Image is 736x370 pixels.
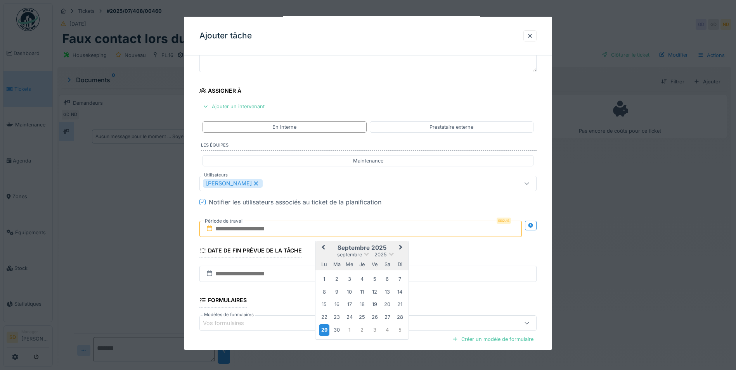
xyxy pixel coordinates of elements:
div: Choose dimanche 7 septembre 2025 [395,274,405,284]
div: Choose dimanche 14 septembre 2025 [395,287,405,297]
div: En interne [272,123,296,131]
span: septembre [337,252,362,258]
button: Next Month [395,242,408,254]
div: Choose vendredi 19 septembre 2025 [369,299,380,309]
div: Choose lundi 15 septembre 2025 [319,299,329,309]
div: Choose dimanche 21 septembre 2025 [395,299,405,309]
div: Choose lundi 29 septembre 2025 [319,324,329,335]
div: Choose samedi 27 septembre 2025 [382,312,393,322]
div: Choose vendredi 3 octobre 2025 [369,325,380,335]
div: Choose samedi 4 octobre 2025 [382,325,393,335]
label: Modèles de formulaires [203,311,255,318]
div: Choose jeudi 2 octobre 2025 [357,325,367,335]
div: jeudi [357,259,367,269]
div: Choose mercredi 10 septembre 2025 [344,287,355,297]
div: Choose samedi 6 septembre 2025 [382,274,393,284]
div: Choose jeudi 11 septembre 2025 [357,287,367,297]
div: Maintenance [353,157,383,164]
div: Choose mardi 23 septembre 2025 [332,312,342,322]
div: Choose jeudi 18 septembre 2025 [357,299,367,309]
div: samedi [382,259,393,269]
div: Choose jeudi 4 septembre 2025 [357,274,367,284]
div: Choose dimanche 5 octobre 2025 [395,325,405,335]
label: Utilisateurs [203,172,229,178]
div: [PERSON_NAME] [203,179,263,188]
div: Choose jeudi 25 septembre 2025 [357,312,367,322]
div: Choose vendredi 26 septembre 2025 [369,312,380,322]
div: Assigner à [199,85,241,98]
div: mardi [332,259,342,269]
h3: Ajouter tâche [199,31,252,41]
label: Période de travail [204,217,244,225]
div: Choose mardi 30 septembre 2025 [332,325,342,335]
label: Les équipes [201,142,537,150]
div: Données de facturation [199,348,284,361]
div: Date de fin prévue de la tâche [199,245,302,258]
div: Choose mercredi 1 octobre 2025 [344,325,355,335]
div: Choose samedi 20 septembre 2025 [382,299,393,309]
div: Choose vendredi 12 septembre 2025 [369,287,380,297]
div: Choose lundi 1 septembre 2025 [319,274,329,284]
div: Choose mardi 2 septembre 2025 [332,274,342,284]
div: dimanche [395,259,405,269]
div: Choose samedi 13 septembre 2025 [382,287,393,297]
button: Previous Month [316,242,329,254]
h2: septembre 2025 [315,244,409,251]
div: Choose mercredi 24 septembre 2025 [344,312,355,322]
div: lundi [319,259,329,269]
div: Choose lundi 22 septembre 2025 [319,312,329,322]
div: Choose vendredi 5 septembre 2025 [369,274,380,284]
div: Choose mercredi 17 septembre 2025 [344,299,355,309]
div: Choose dimanche 28 septembre 2025 [395,312,405,322]
div: Choose lundi 8 septembre 2025 [319,287,329,297]
div: Créer un modèle de formulaire [449,334,537,344]
div: mercredi [344,259,355,269]
div: Ajouter un intervenant [199,101,268,112]
div: Notifier les utilisateurs associés au ticket de la planification [209,197,381,207]
div: Requis [497,218,511,224]
div: Choose mardi 9 septembre 2025 [332,287,342,297]
div: Choose mercredi 3 septembre 2025 [344,274,355,284]
div: Choose mardi 16 septembre 2025 [332,299,342,309]
div: Month septembre, 2025 [318,273,406,337]
div: vendredi [369,259,380,269]
div: Prestataire externe [429,123,473,131]
div: Vos formulaires [203,319,255,327]
span: 2025 [374,252,387,258]
div: Formulaires [199,294,247,308]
